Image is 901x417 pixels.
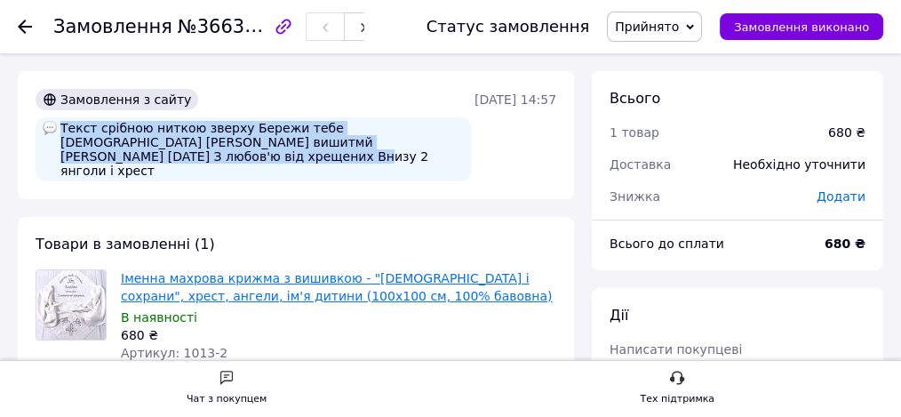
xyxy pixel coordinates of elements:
[640,390,714,408] div: Тех підтримка
[53,16,172,37] span: Замовлення
[610,125,659,140] span: 1 товар
[36,236,215,253] span: Товари в замовленні (1)
[828,124,865,141] div: 680 ₴
[121,326,556,344] div: 680 ₴
[720,13,883,40] button: Замовлення виконано
[36,89,198,110] div: Замовлення з сайту
[36,117,471,181] div: Текст срібною ниткою зверху Бережи тебе [DEMOGRAPHIC_DATA] [PERSON_NAME] вишитмй [PERSON_NAME] [D...
[610,189,660,204] span: Знижка
[43,121,57,135] img: :speech_balloon:
[734,20,869,34] span: Замовлення виконано
[36,270,106,340] img: Іменна махрова крижма з вишивкою - "Спаси і сохрани", хрест, ангели, ім'я дитини (100х100 см, 100...
[610,342,742,357] span: Написати покупцеві
[121,310,197,325] span: В наявності
[474,92,556,107] time: [DATE] 14:57
[615,20,679,34] span: Прийнято
[18,18,32,36] div: Повернутися назад
[817,189,865,204] span: Додати
[427,18,590,36] div: Статус замовлення
[610,157,671,172] span: Доставка
[187,390,267,408] div: Чат з покупцем
[610,90,660,107] span: Всього
[121,271,552,303] a: Іменна махрова крижма з вишивкою - "[DEMOGRAPHIC_DATA] і сохрани", хрест, ангели, ім'я дитини (10...
[610,237,724,251] span: Всього до сплати
[825,237,865,251] b: 680 ₴
[722,145,876,184] div: Необхідно уточнити
[178,15,304,37] span: №366311705
[610,307,628,324] span: Дії
[121,346,227,360] span: Артикул: 1013-2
